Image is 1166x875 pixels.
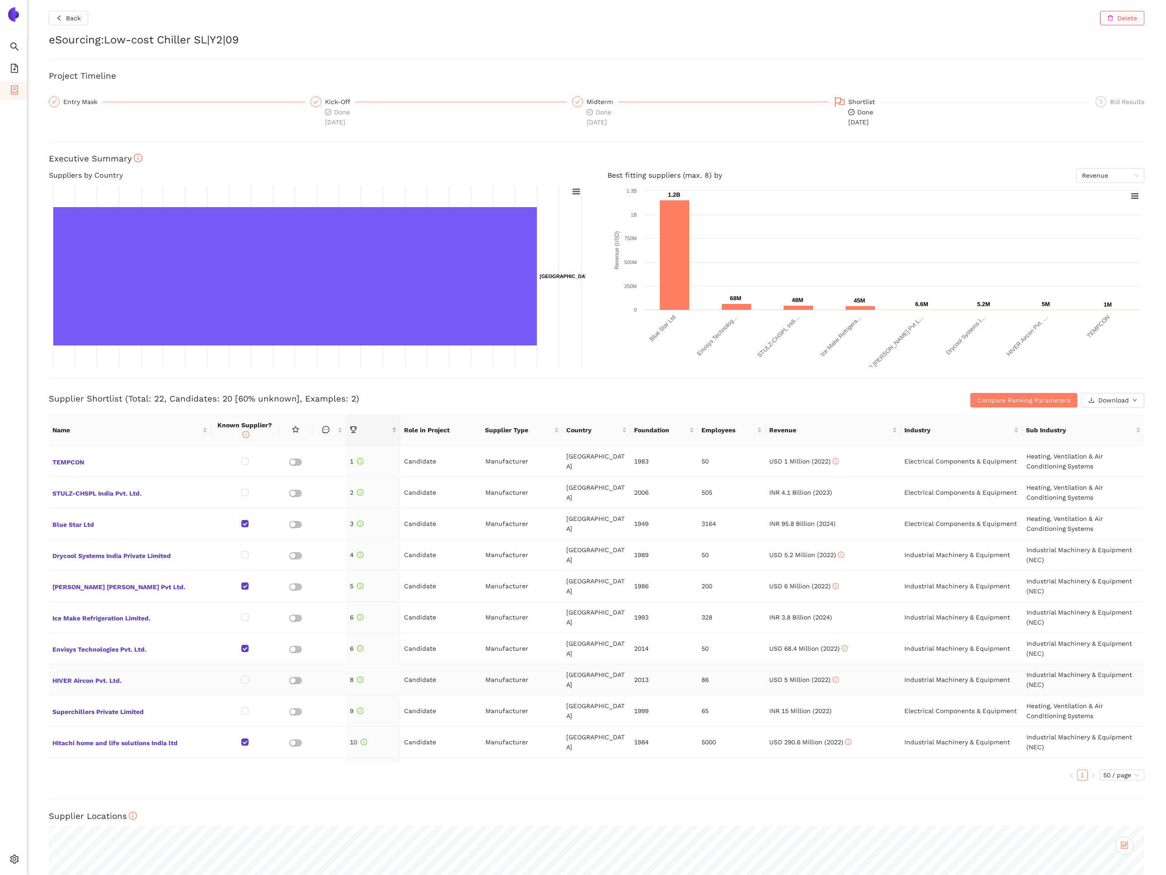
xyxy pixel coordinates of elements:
[482,539,563,571] td: Manufacturer
[769,458,839,465] span: USD 1 Million (2022)
[1088,770,1099,780] button: right
[10,851,19,870] span: setting
[10,39,19,57] span: search
[325,109,331,115] span: check-circle
[1088,770,1099,780] li: Next Page
[563,415,630,446] th: this column's title is Country,this column is sortable
[482,727,563,758] td: Manufacturer
[587,96,618,107] div: Midterm
[901,758,1022,789] td: Electrical Components & Equipment
[698,446,766,477] td: 50
[52,643,207,654] span: Envisys Technologies Pvt. Ltd.
[566,425,620,435] span: Country
[1103,770,1141,780] span: 50 / page
[325,109,350,126] span: Done [DATE]
[563,477,630,508] td: [GEOGRAPHIC_DATA]
[52,580,207,592] span: [PERSON_NAME] [PERSON_NAME] Pvt Ltd.
[217,421,272,439] span: Known Supplier?
[1023,695,1144,727] td: Heating, Ventilation & Air Conditioning Systems
[698,508,766,539] td: 3164
[52,518,207,530] span: Blue Star Ltd
[630,508,698,539] td: 1949
[834,96,845,107] span: flag
[540,274,593,279] text: [GEOGRAPHIC_DATA]
[322,426,329,433] span: message
[630,539,698,571] td: 1989
[563,571,630,602] td: [GEOGRAPHIC_DATA]
[357,458,363,464] span: info-circle
[357,614,363,620] span: info-circle
[350,551,363,558] span: 4
[901,539,1022,571] td: Industrial Machinery & Equipment
[769,645,848,652] span: USD 68.4 Million (2022)
[482,695,563,727] td: Manufacturer
[1023,664,1144,695] td: Industrial Machinery & Equipment (NEC)
[563,539,630,571] td: [GEOGRAPHIC_DATA]
[49,11,88,25] button: leftBack
[52,549,207,561] span: Drycool Systems India Private Limited
[49,33,1144,48] h2: eSourcing : Low-cost Chiller SL|Y2|09
[563,664,630,695] td: [GEOGRAPHIC_DATA]
[52,611,207,623] span: Ice Make Refrigeration Limited.
[400,539,482,571] td: Candidate
[977,301,990,307] text: 5.2M
[1091,773,1096,778] span: right
[1133,398,1137,403] span: down
[482,602,563,633] td: Manufacturer
[52,455,207,467] span: TEMPCON
[49,70,1144,82] h3: Project Timeline
[1100,11,1144,25] button: deleteDelete
[832,676,839,683] span: info-circle
[832,583,839,589] span: info-circle
[361,739,367,745] span: info-circle
[698,571,766,602] td: 200
[482,758,563,789] td: Manufacturer
[832,458,839,464] span: info-circle
[1022,415,1144,446] th: this column's title is Sub Industry,this column is sortable
[357,645,363,652] span: info-circle
[626,188,637,194] text: 1.3B
[563,695,630,727] td: [GEOGRAPHIC_DATA]
[698,727,766,758] td: 5000
[1088,397,1095,404] span: download
[769,489,832,496] span: INR 4.1 Billion (2023)
[901,571,1022,602] td: Industrial Machinery & Equipment
[630,758,698,789] td: 1977
[904,425,1012,435] span: Industry
[49,168,586,183] h4: Suppliers by Country
[357,583,363,589] span: info-circle
[482,571,563,602] td: Manufacturer
[836,314,925,403] text: [PERSON_NAME] [PERSON_NAME] Pvt L…
[400,602,482,633] td: Candidate
[769,707,832,714] span: INR 15 Million (2022)
[482,633,563,664] td: Manufacturer
[1100,770,1144,780] div: Page Size
[1117,13,1137,23] span: Delete
[325,96,356,107] div: Kick-Off
[400,508,482,539] td: Candidate
[350,520,363,527] span: 3
[630,602,698,633] td: 1993
[624,284,637,289] text: 250M
[563,508,630,539] td: [GEOGRAPHIC_DATA]
[978,395,1070,405] span: Compare Ranking Parameters
[848,109,873,126] span: Done [DATE]
[1023,633,1144,664] td: Industrial Machinery & Equipment (NEC)
[1066,770,1077,780] li: Previous Page
[1023,539,1144,571] td: Industrial Machinery & Equipment (NEC)
[481,415,563,446] th: this column's title is Supplier Type,this column is sortable
[698,758,766,789] td: 75
[630,446,698,477] td: 1983
[49,393,779,405] h3: Supplier Shortlist (Total: 22, Candidates: 20 [60% unknown], Examples: 2)
[769,676,839,683] span: USD 5 Million (2022)
[1023,758,1144,789] td: Heating, Ventilation & Air Conditioning Systems
[357,676,363,683] span: info-circle
[1023,508,1144,539] td: Heating, Ventilation & Air Conditioning Systems
[901,508,1022,539] td: Electrical Components & Equipment
[52,487,207,498] span: STULZ-CHSPL India Pvt. Ltd.
[696,314,739,357] text: Envisys Technolog…
[400,695,482,727] td: Candidate
[52,425,201,435] span: Name
[1110,98,1144,105] span: Bid Results
[614,231,620,270] text: Revenue (USD)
